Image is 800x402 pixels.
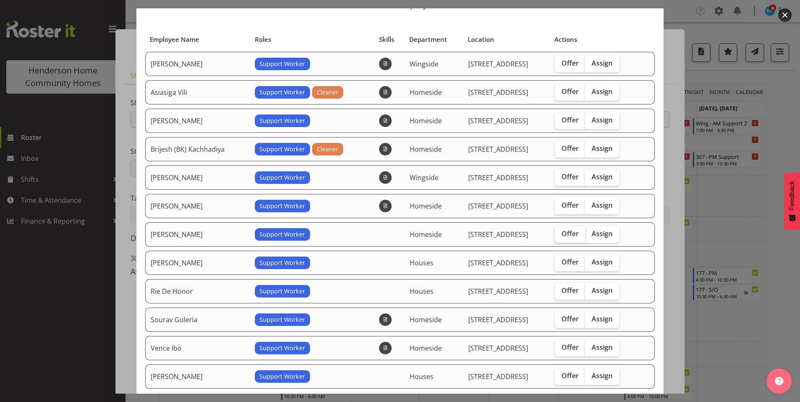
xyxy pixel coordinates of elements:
span: Actions [554,35,577,44]
span: Support Worker [259,201,305,211]
span: Support Worker [259,59,305,69]
span: Cleaner [317,145,338,154]
span: Support Worker [259,343,305,353]
span: Homeside [410,201,442,211]
span: Homeside [410,343,442,353]
span: Support Worker [259,116,305,125]
span: Wingside [410,173,438,182]
span: Support Worker [259,145,305,154]
img: help-xxl-2.png [775,377,783,385]
span: Assign [592,229,613,238]
span: Support Worker [259,372,305,381]
span: Houses [410,258,433,267]
span: Offer [562,286,579,295]
span: Houses [410,372,433,381]
span: Assign [592,116,613,124]
span: Homeside [410,88,442,97]
span: [STREET_ADDRESS] [468,88,528,97]
span: Homeside [410,315,442,324]
span: [STREET_ADDRESS] [468,287,528,296]
td: Rie De Honor [145,279,250,303]
span: Homeside [410,230,442,239]
span: Roles [255,35,271,44]
span: Assign [592,87,613,96]
span: Offer [562,229,579,238]
span: Offer [562,116,579,124]
span: Department [409,35,447,44]
span: Assign [592,343,613,351]
span: Feedback [788,181,796,210]
span: Assign [592,258,613,266]
span: [STREET_ADDRESS] [468,315,528,324]
span: Offer [562,144,579,153]
span: Support Worker [259,258,305,267]
span: Offer [562,87,579,96]
td: [PERSON_NAME] [145,165,250,190]
span: Offer [562,59,579,67]
span: Support Worker [259,173,305,182]
span: Offer [562,315,579,323]
span: Houses [410,287,433,296]
span: [STREET_ADDRESS] [468,343,528,353]
span: [STREET_ADDRESS] [468,201,528,211]
span: Skills [379,35,394,44]
span: Offer [562,201,579,209]
span: [STREET_ADDRESS] [468,372,528,381]
span: Homeside [410,145,442,154]
td: [PERSON_NAME] [145,251,250,275]
span: Offer [562,371,579,380]
span: Support Worker [259,230,305,239]
span: [STREET_ADDRESS] [468,258,528,267]
td: Sourav Guleria [145,308,250,332]
span: Cleaner [317,88,338,97]
span: Location [468,35,494,44]
td: [PERSON_NAME] [145,109,250,133]
span: Support Worker [259,88,305,97]
span: [STREET_ADDRESS] [468,173,528,182]
td: [PERSON_NAME] [145,222,250,247]
span: Assign [592,315,613,323]
span: Support Worker [259,315,305,324]
button: Feedback - Show survey [784,173,800,229]
td: [PERSON_NAME] [145,364,250,389]
span: [STREET_ADDRESS] [468,116,528,125]
td: Brijesh (BK) Kachhadiya [145,137,250,161]
td: Vence Ibo [145,336,250,360]
td: Asiasiga Vili [145,80,250,104]
span: Support Worker [259,287,305,296]
span: Assign [592,59,613,67]
span: Employee Name [150,35,199,44]
span: Assign [592,286,613,295]
span: [STREET_ADDRESS] [468,59,528,69]
td: [PERSON_NAME] [145,194,250,218]
span: Offer [562,173,579,181]
span: Assign [592,144,613,153]
span: [STREET_ADDRESS] [468,230,528,239]
span: Assign [592,201,613,209]
span: Offer [562,258,579,266]
span: Assign [592,173,613,181]
span: [STREET_ADDRESS] [468,145,528,154]
span: Assign [592,371,613,380]
span: Offer [562,343,579,351]
span: Wingside [410,59,438,69]
span: Homeside [410,116,442,125]
td: [PERSON_NAME] [145,52,250,76]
